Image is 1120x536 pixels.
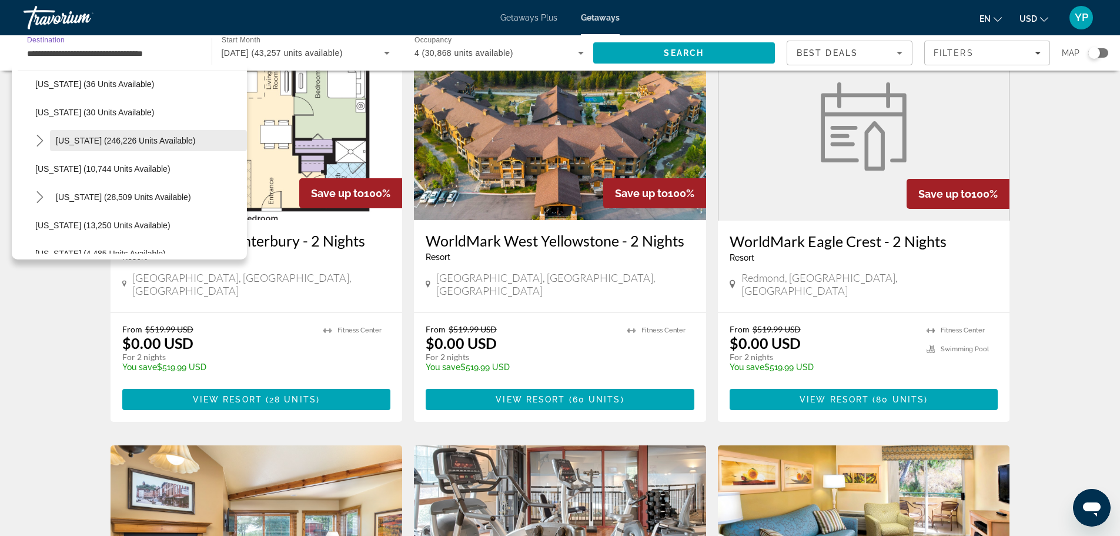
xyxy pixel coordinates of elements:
[337,327,382,334] span: Fitness Center
[122,389,391,410] button: View Resort(28 units)
[122,352,312,362] p: For 2 nights
[718,32,1010,221] a: WorldMark Eagle Crest - 2 Nights
[122,324,142,334] span: From
[414,36,452,44] span: Occupancy
[741,271,998,297] span: Redmond, [GEOGRAPHIC_DATA], [GEOGRAPHIC_DATA]
[979,10,1002,27] button: Change language
[262,395,320,404] span: ( )
[269,395,316,404] span: 28 units
[299,178,402,208] div: 100%
[753,324,801,334] span: $519.99 USD
[664,48,704,58] span: Search
[426,232,694,249] a: WorldMark West Yellowstone - 2 Nights
[50,187,247,208] button: Select destination: Hawaii (28,509 units available)
[593,42,775,64] button: Search
[29,243,247,264] button: Select destination: Illinois (4,485 units available)
[56,192,191,202] span: [US_STATE] (28,509 units available)
[500,13,557,22] a: Getaways Plus
[27,36,65,44] span: Destination
[615,187,668,199] span: Save up to
[797,48,858,58] span: Best Deals
[934,48,974,58] span: Filters
[145,324,193,334] span: $519.99 USD
[426,352,616,362] p: For 2 nights
[50,130,247,151] button: Select destination: Florida (246,226 units available)
[730,253,754,262] span: Resort
[35,108,154,117] span: [US_STATE] (30 units available)
[436,271,694,297] span: [GEOGRAPHIC_DATA], [GEOGRAPHIC_DATA], [GEOGRAPHIC_DATA]
[35,221,170,230] span: [US_STATE] (13,250 units available)
[1019,10,1048,27] button: Change currency
[730,389,998,410] button: View Resort(80 units)
[907,179,1009,209] div: 100%
[414,32,706,220] img: WorldMark West Yellowstone - 2 Nights
[193,395,262,404] span: View Resort
[56,136,195,145] span: [US_STATE] (246,226 units available)
[122,362,157,372] span: You save
[1073,489,1111,527] iframe: Button to launch messaging window
[979,14,991,24] span: en
[29,131,50,151] button: Toggle Florida (246,226 units available) submenu
[573,395,621,404] span: 60 units
[426,334,497,352] p: $0.00 USD
[122,362,312,372] p: $519.99 USD
[311,187,364,199] span: Save up to
[641,327,686,334] span: Fitness Center
[35,79,154,89] span: [US_STATE] (36 units available)
[426,389,694,410] button: View Resort(60 units)
[941,327,985,334] span: Fitness Center
[12,65,247,259] div: Destination options
[449,324,497,334] span: $519.99 USD
[111,32,403,220] img: Club Wyndham Canterbury - 2 Nights
[29,187,50,208] button: Toggle Hawaii (28,509 units available) submenu
[122,334,193,352] p: $0.00 USD
[730,324,750,334] span: From
[565,395,624,404] span: ( )
[581,13,620,22] a: Getaways
[426,362,460,372] span: You save
[24,2,141,33] a: Travorium
[426,362,616,372] p: $519.99 USD
[730,362,764,372] span: You save
[730,232,998,250] a: WorldMark Eagle Crest - 2 Nights
[730,334,801,352] p: $0.00 USD
[222,48,343,58] span: [DATE] (43,257 units available)
[876,395,924,404] span: 80 units
[132,271,390,297] span: [GEOGRAPHIC_DATA], [GEOGRAPHIC_DATA], [GEOGRAPHIC_DATA]
[122,232,391,249] a: Club Wyndham Canterbury - 2 Nights
[797,46,902,60] mat-select: Sort by
[496,395,565,404] span: View Resort
[35,164,170,174] span: [US_STATE] (10,744 units available)
[730,362,915,372] p: $519.99 USD
[35,249,166,258] span: [US_STATE] (4,485 units available)
[941,345,989,353] span: Swimming Pool
[800,395,869,404] span: View Resort
[1062,45,1079,61] span: Map
[1066,5,1096,30] button: User Menu
[29,158,247,179] button: Select destination: Georgia (10,744 units available)
[918,188,971,200] span: Save up to
[1019,14,1037,24] span: USD
[1075,12,1088,24] span: YP
[222,36,260,44] span: Start Month
[27,46,196,61] input: Select destination
[603,178,706,208] div: 100%
[29,74,247,95] button: Select destination: Connecticut (36 units available)
[869,395,928,404] span: ( )
[414,48,513,58] span: 4 (30,868 units available)
[924,41,1050,65] button: Filters
[426,252,450,262] span: Resort
[29,102,247,123] button: Select destination: Delaware (30 units available)
[730,352,915,362] p: For 2 nights
[814,82,914,171] img: WorldMark Eagle Crest - 2 Nights
[29,215,247,236] button: Select destination: Idaho (13,250 units available)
